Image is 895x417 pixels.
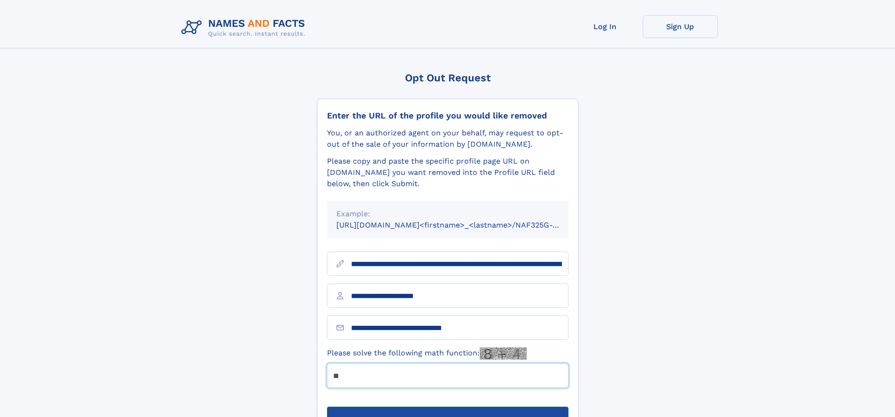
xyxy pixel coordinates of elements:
label: Please solve the following math function: [327,347,527,360]
a: Log In [568,15,643,38]
div: You, or an authorized agent on your behalf, may request to opt-out of the sale of your informatio... [327,127,568,150]
div: Please copy and paste the specific profile page URL on [DOMAIN_NAME] you want removed into the Pr... [327,156,568,189]
a: Sign Up [643,15,718,38]
div: Opt Out Request [317,72,578,84]
img: Logo Names and Facts [178,15,313,40]
small: [URL][DOMAIN_NAME]<firstname>_<lastname>/NAF325G-xxxxxxxx [336,220,586,229]
div: Enter the URL of the profile you would like removed [327,110,568,121]
div: Example: [336,208,559,220]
